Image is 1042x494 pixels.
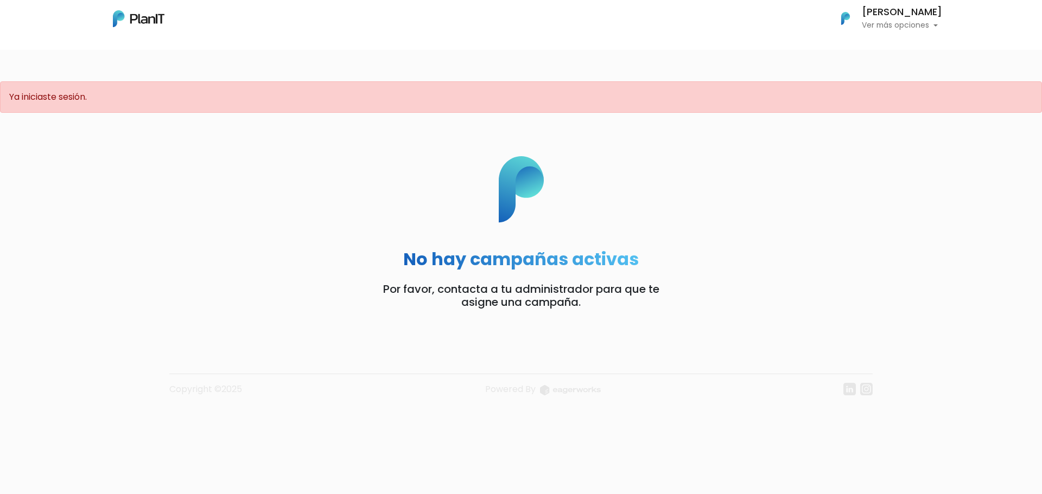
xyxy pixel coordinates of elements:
[485,383,536,395] span: translation missing: es.layouts.footer.powered_by
[834,7,857,30] img: PlanIt Logo
[169,383,242,404] p: Copyright ©2025
[843,383,856,395] img: linkedin-cc7d2dbb1a16aff8e18f147ffe980d30ddd5d9e01409788280e63c91fc390ff4.svg
[331,283,711,309] p: Por favor, contacta a tu administrador para que te asigne una campaña.
[113,10,164,27] img: PlanIt Logo
[460,156,582,223] img: p_logo-cf95315c21ec54a07da33abe4a980685f2930ff06ee032fe1bfa050a97dd1b1f.svg
[862,22,942,29] p: Ver más opciones
[485,383,601,404] a: Powered By
[860,383,873,395] img: instagram-7ba2a2629254302ec2a9470e65da5de918c9f3c9a63008f8abed3140a32961bf.svg
[403,249,639,270] h2: No hay campañas activas
[827,4,942,33] button: PlanIt Logo [PERSON_NAME] Ver más opciones
[862,8,942,17] h6: [PERSON_NAME]
[540,385,601,395] img: logo_eagerworks-044938b0bf012b96b195e05891a56339191180c2d98ce7df62ca656130a436fa.svg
